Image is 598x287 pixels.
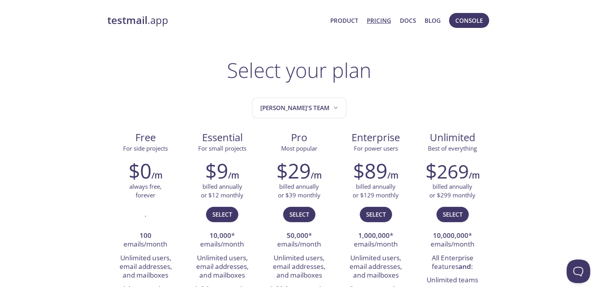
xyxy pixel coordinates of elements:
[366,209,386,219] span: Select
[400,15,416,26] a: Docs
[353,159,387,182] h2: $89
[206,207,238,222] button: Select
[343,229,408,252] li: * emails/month
[129,182,162,199] p: always free, forever
[210,231,231,240] strong: 10,000
[228,169,239,182] h6: /m
[267,252,331,283] li: Unlimited users, email addresses, and mailboxes
[425,15,441,26] a: Blog
[107,13,147,27] strong: testmail
[358,231,390,240] strong: 1,000,000
[289,209,309,219] span: Select
[281,144,317,152] span: Most popular
[420,229,485,252] li: * emails/month
[113,252,178,283] li: Unlimited users, email addresses, and mailboxes
[129,159,151,182] h2: $0
[283,207,315,222] button: Select
[458,262,471,271] strong: and
[227,58,371,82] h1: Select your plan
[429,182,475,199] p: billed annually or $299 monthly
[437,158,469,184] span: 269
[190,229,255,252] li: * emails/month
[212,209,232,219] span: Select
[201,182,243,199] p: billed annually or $12 monthly
[278,182,320,199] p: billed annually or $39 monthly
[428,144,477,152] span: Best of everything
[276,159,311,182] h2: $29
[287,231,308,240] strong: 50,000
[151,169,162,182] h6: /m
[267,131,331,144] span: Pro
[366,15,391,26] a: Pricing
[387,169,398,182] h6: /m
[343,252,408,283] li: Unlimited users, email addresses, and mailboxes
[140,231,151,240] strong: 100
[420,274,485,287] li: Unlimited teams
[260,103,340,113] span: [PERSON_NAME]'s team
[114,131,178,144] span: Free
[311,169,322,182] h6: /m
[425,159,469,182] h2: $
[455,15,483,26] span: Console
[420,252,485,274] li: All Enterprise features :
[433,231,468,240] strong: 10,000,000
[430,131,475,144] span: Unlimited
[190,252,255,283] li: Unlimited users, email addresses, and mailboxes
[360,207,392,222] button: Select
[449,13,489,28] button: Console
[330,15,358,26] a: Product
[353,182,399,199] p: billed annually or $129 monthly
[252,98,346,118] button: Bharath's team
[344,131,408,144] span: Enterprise
[107,14,324,27] a: testmail.app
[436,207,469,222] button: Select
[205,159,228,182] h2: $9
[198,144,247,152] span: For small projects
[567,259,590,283] iframe: Help Scout Beacon - Open
[267,229,331,252] li: * emails/month
[443,209,462,219] span: Select
[190,131,254,144] span: Essential
[123,144,168,152] span: For side projects
[469,169,480,182] h6: /m
[354,144,398,152] span: For power users
[113,229,178,252] li: emails/month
